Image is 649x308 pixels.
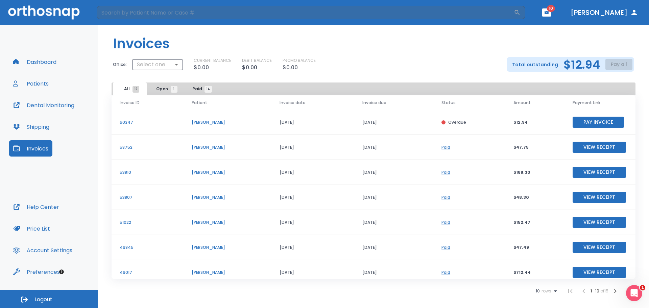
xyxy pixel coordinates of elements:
[192,144,263,150] p: [PERSON_NAME]
[271,110,354,135] td: [DATE]
[441,100,456,106] span: Status
[573,192,626,203] button: View Receipt
[242,64,257,72] p: $0.00
[573,119,624,125] a: Pay Invoice
[441,269,450,275] a: Paid
[120,194,175,200] p: 53807
[194,57,231,64] p: CURRENT BALANCE
[9,75,53,92] button: Patients
[9,119,53,135] button: Shipping
[573,244,626,250] a: View Receipt
[626,285,642,301] iframe: Intercom live chat
[573,100,600,106] span: Payment Link
[9,199,63,215] button: Help Center
[9,140,52,157] button: Invoices
[573,217,626,228] button: View Receipt
[271,135,354,160] td: [DATE]
[271,260,354,285] td: [DATE]
[97,6,514,19] input: Search by Patient Name or Case #
[9,220,54,237] button: Price List
[513,144,556,150] p: $47.75
[513,244,556,251] p: $47.49
[120,269,175,276] p: 49017
[192,119,263,125] p: [PERSON_NAME]
[192,169,263,175] p: [PERSON_NAME]
[192,244,263,251] p: [PERSON_NAME]
[120,169,175,175] p: 53810
[9,242,76,258] a: Account Settings
[354,210,434,235] td: [DATE]
[242,57,272,64] p: DEBIT BALANCE
[512,61,558,69] p: Total outstanding
[573,169,626,175] a: View Receipt
[573,117,624,128] button: Pay Invoice
[354,185,434,210] td: [DATE]
[513,100,531,106] span: Amount
[547,5,555,12] span: 10
[441,169,450,175] a: Paid
[192,86,208,92] span: Paid
[120,144,175,150] p: 58752
[9,264,64,280] button: Preferences
[573,167,626,178] button: View Receipt
[271,185,354,210] td: [DATE]
[283,57,316,64] p: PROMO BALANCE
[573,219,626,225] a: View Receipt
[171,86,177,93] span: 1
[124,86,136,92] span: All
[513,269,556,276] p: $712.44
[513,219,556,226] p: $152.47
[441,219,450,225] a: Paid
[58,269,65,275] div: Tooltip anchor
[192,219,263,226] p: [PERSON_NAME]
[441,194,450,200] a: Paid
[573,242,626,253] button: View Receipt
[113,33,170,54] h1: Invoices
[192,100,207,106] span: Patient
[448,119,466,125] p: Overdue
[441,144,450,150] a: Paid
[573,194,626,200] a: View Receipt
[354,235,434,260] td: [DATE]
[8,5,80,19] img: Orthosnap
[271,235,354,260] td: [DATE]
[120,119,175,125] p: 60347
[573,267,626,278] button: View Receipt
[513,194,556,200] p: $48.30
[573,142,626,153] button: View Receipt
[600,288,608,294] span: of 15
[113,62,127,68] p: Office:
[362,100,386,106] span: Invoice due
[354,260,434,285] td: [DATE]
[568,6,641,19] button: [PERSON_NAME]
[513,169,556,175] p: $188.30
[283,64,298,72] p: $0.00
[192,269,263,276] p: [PERSON_NAME]
[34,296,52,303] span: Logout
[573,144,626,150] a: View Receipt
[120,219,175,226] p: 51022
[9,54,61,70] a: Dashboard
[133,86,139,93] span: 15
[120,100,140,106] span: Invoice ID
[194,64,209,72] p: $0.00
[280,100,306,106] span: Invoice date
[132,58,183,71] div: Select one
[441,244,450,250] a: Paid
[640,285,645,290] span: 1
[271,210,354,235] td: [DATE]
[9,97,78,113] button: Dental Monitoring
[354,110,434,135] td: [DATE]
[120,244,175,251] p: 49845
[205,86,212,93] span: 14
[540,289,551,293] span: rows
[354,160,434,185] td: [DATE]
[354,135,434,160] td: [DATE]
